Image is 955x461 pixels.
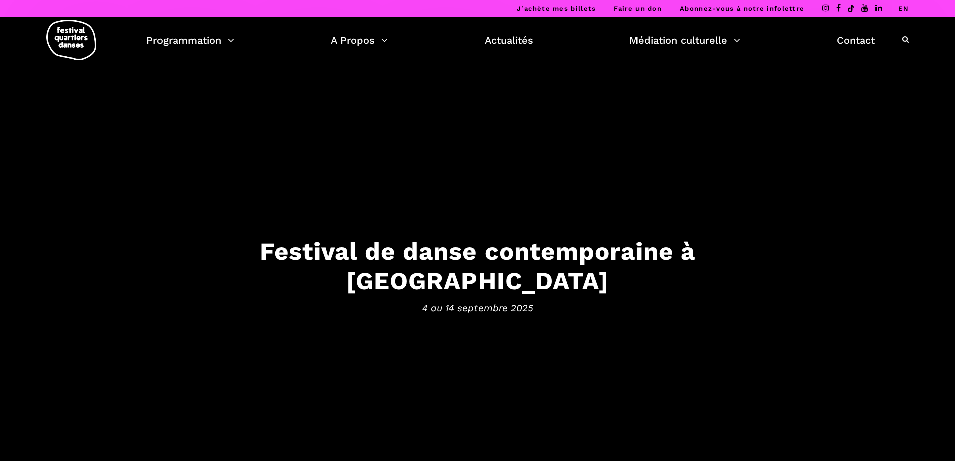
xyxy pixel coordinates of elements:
h3: Festival de danse contemporaine à [GEOGRAPHIC_DATA] [167,237,788,296]
a: Programmation [146,32,234,49]
a: Contact [837,32,875,49]
img: logo-fqd-med [46,20,96,60]
a: Médiation culturelle [629,32,740,49]
a: J’achète mes billets [517,5,596,12]
span: 4 au 14 septembre 2025 [167,300,788,315]
a: Faire un don [614,5,662,12]
a: Abonnez-vous à notre infolettre [680,5,804,12]
a: A Propos [331,32,388,49]
a: Actualités [485,32,533,49]
a: EN [898,5,909,12]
